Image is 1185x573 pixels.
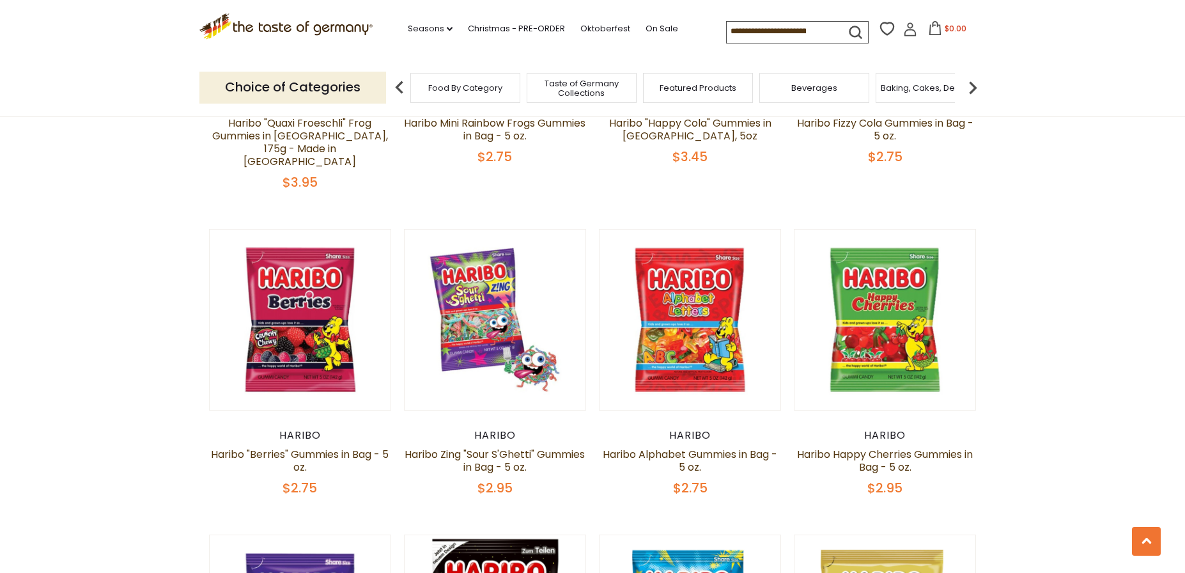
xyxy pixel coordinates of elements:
a: Haribo Zing "Sour S'Ghetti" Gummies in Bag - 5 oz. [405,447,585,475]
p: Choice of Categories [199,72,386,103]
a: Haribo "Quaxi Froeschli" Frog Gummies in [GEOGRAPHIC_DATA], 175g - Made in [GEOGRAPHIC_DATA] [212,116,388,169]
button: $0.00 [920,21,974,40]
a: Food By Category [428,83,502,93]
a: Haribo Happy Cherries Gummies in Bag - 5 oz. [797,447,973,475]
span: $0.00 [945,23,966,34]
div: Haribo [599,429,781,442]
a: Haribo "Happy Cola" Gummies in [GEOGRAPHIC_DATA], 5oz [609,116,771,143]
img: Haribo [600,230,780,411]
a: Haribo Mini Rainbow Frogs Gummies in Bag - 5 oz. [404,116,585,143]
img: Haribo [210,230,391,411]
span: $3.95 [283,173,318,191]
a: Haribo Fizzy Cola Gummies in Bag - 5 oz. [797,116,973,143]
a: On Sale [646,22,678,36]
span: $2.75 [673,479,708,497]
div: Haribo [209,429,391,442]
a: Christmas - PRE-ORDER [468,22,565,36]
span: $2.75 [477,148,512,166]
a: Baking, Cakes, Desserts [881,83,980,93]
img: Haribo [405,230,585,411]
span: $2.75 [868,148,902,166]
a: Haribo "Berries" Gummies in Bag - 5 oz. [211,447,389,475]
a: Haribo Alphabet Gummies in Bag - 5 oz. [603,447,777,475]
a: Seasons [408,22,453,36]
img: previous arrow [387,75,412,100]
a: Taste of Germany Collections [531,79,633,98]
span: $3.45 [672,148,708,166]
a: Featured Products [660,83,736,93]
span: $2.75 [283,479,317,497]
span: $2.95 [477,479,513,497]
div: Haribo [404,429,586,442]
a: Oktoberfest [580,22,630,36]
img: Haribo [794,230,975,411]
div: Haribo [794,429,976,442]
span: $2.95 [867,479,902,497]
a: Beverages [791,83,837,93]
img: next arrow [960,75,986,100]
